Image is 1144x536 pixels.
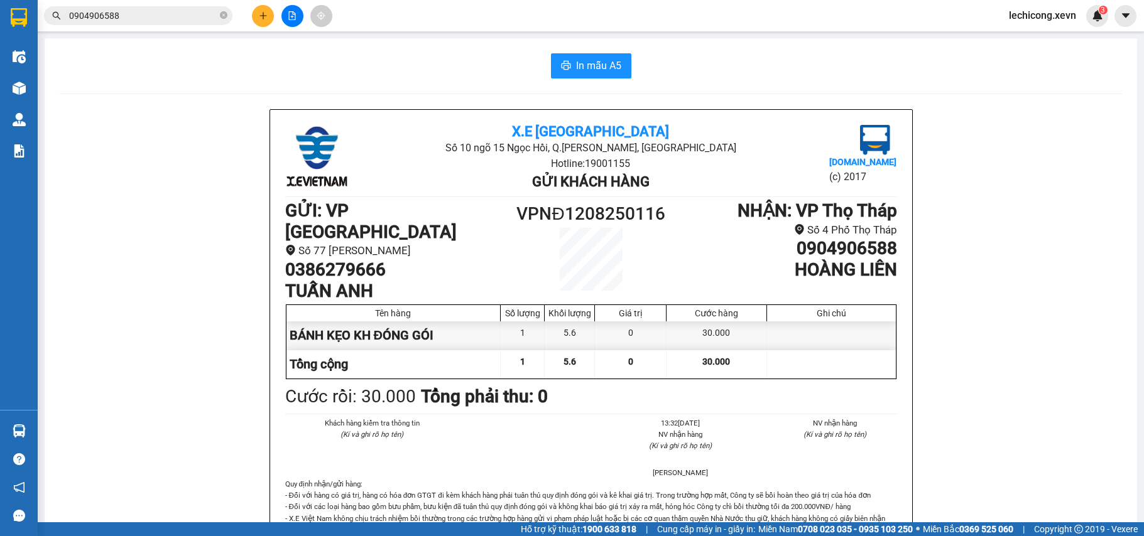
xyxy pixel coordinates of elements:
span: question-circle [13,453,25,465]
b: [DOMAIN_NAME] [829,157,896,167]
div: Giá trị [598,308,663,318]
h1: VPNĐ1208250116 [515,200,668,228]
span: Miền Bắc [923,522,1013,536]
div: Số lượng [504,308,541,318]
span: 30.000 [702,356,730,367]
span: 3 [1101,6,1105,14]
img: warehouse-icon [13,82,26,95]
img: warehouse-icon [13,50,26,63]
h1: TUẤN ANH [285,281,515,302]
span: ⚪️ [916,527,920,532]
span: search [52,11,61,20]
span: | [1023,522,1025,536]
button: printerIn mẫu A5 [551,53,631,78]
div: 0 [595,321,667,350]
li: Số 10 ngõ 15 Ngọc Hồi, Q.[PERSON_NAME], [GEOGRAPHIC_DATA] [387,140,795,156]
div: Tên hàng [290,308,498,318]
i: (Kí và ghi rõ họ tên) [649,441,712,450]
button: caret-down [1114,5,1136,27]
img: icon-new-feature [1092,10,1103,21]
span: Tổng cộng [290,356,348,372]
strong: 0369 525 060 [959,524,1013,534]
span: | [646,522,648,536]
span: 5.6 [564,356,576,367]
img: solution-icon [13,144,26,158]
span: Hỗ trợ kỹ thuật: [521,522,636,536]
input: Tìm tên, số ĐT hoặc mã đơn [69,9,217,23]
div: BÁNH KẸO KH ĐÓNG GÓI [286,321,501,350]
span: file-add [288,11,297,20]
li: Số 4 Phố Thọ Tháp [667,222,896,239]
li: Khách hàng kiểm tra thông tin [310,417,435,429]
h1: 0904906588 [667,238,896,259]
span: message [13,510,25,522]
div: 1 [501,321,545,350]
img: logo-vxr [11,8,27,27]
li: NV nhận hàng [619,429,743,440]
li: [PERSON_NAME] [619,467,743,478]
span: notification [13,481,25,493]
b: Gửi khách hàng [532,174,650,190]
strong: 0708 023 035 - 0935 103 250 [798,524,913,534]
span: caret-down [1120,10,1131,21]
li: 13:32[DATE] [619,417,743,429]
div: Ghi chú [770,308,893,318]
h1: HOÀNG LIÊN [667,259,896,281]
span: Cung cấp máy in - giấy in: [657,522,755,536]
div: Cước hàng [670,308,763,318]
img: warehouse-icon [13,113,26,126]
span: close-circle [220,10,227,22]
sup: 3 [1099,6,1108,14]
b: X.E [GEOGRAPHIC_DATA] [512,124,669,139]
span: lechicong.xevn [999,8,1086,23]
img: logo.jpg [860,125,890,155]
img: warehouse-icon [13,424,26,437]
strong: 1900 633 818 [582,524,636,534]
span: copyright [1074,525,1083,533]
button: aim [310,5,332,27]
span: Miền Nam [758,522,913,536]
button: file-add [281,5,303,27]
li: (c) 2017 [829,169,896,185]
span: 0 [628,356,633,367]
li: NV nhận hàng [773,417,897,429]
i: (Kí và ghi rõ họ tên) [340,430,403,439]
span: environment [285,245,296,255]
span: aim [317,11,325,20]
span: In mẫu A5 [576,58,621,73]
span: printer [561,60,571,72]
b: GỬI : VP [GEOGRAPHIC_DATA] [285,200,457,242]
img: logo.jpg [285,125,348,188]
b: Tổng phải thu: 0 [421,386,548,407]
div: Khối lượng [548,308,591,318]
button: plus [252,5,274,27]
span: close-circle [220,11,227,19]
h1: 0386279666 [285,259,515,281]
li: Hotline: 19001155 [387,156,795,171]
div: 5.6 [545,321,595,350]
span: plus [259,11,268,20]
div: 30.000 [667,321,766,350]
span: 1 [520,356,525,367]
div: Cước rồi : 30.000 [285,383,416,410]
li: Số 77 [PERSON_NAME] [285,242,515,259]
span: environment [794,224,805,235]
b: NHẬN : VP Thọ Tháp [738,200,897,221]
i: (Kí và ghi rõ họ tên) [804,430,866,439]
